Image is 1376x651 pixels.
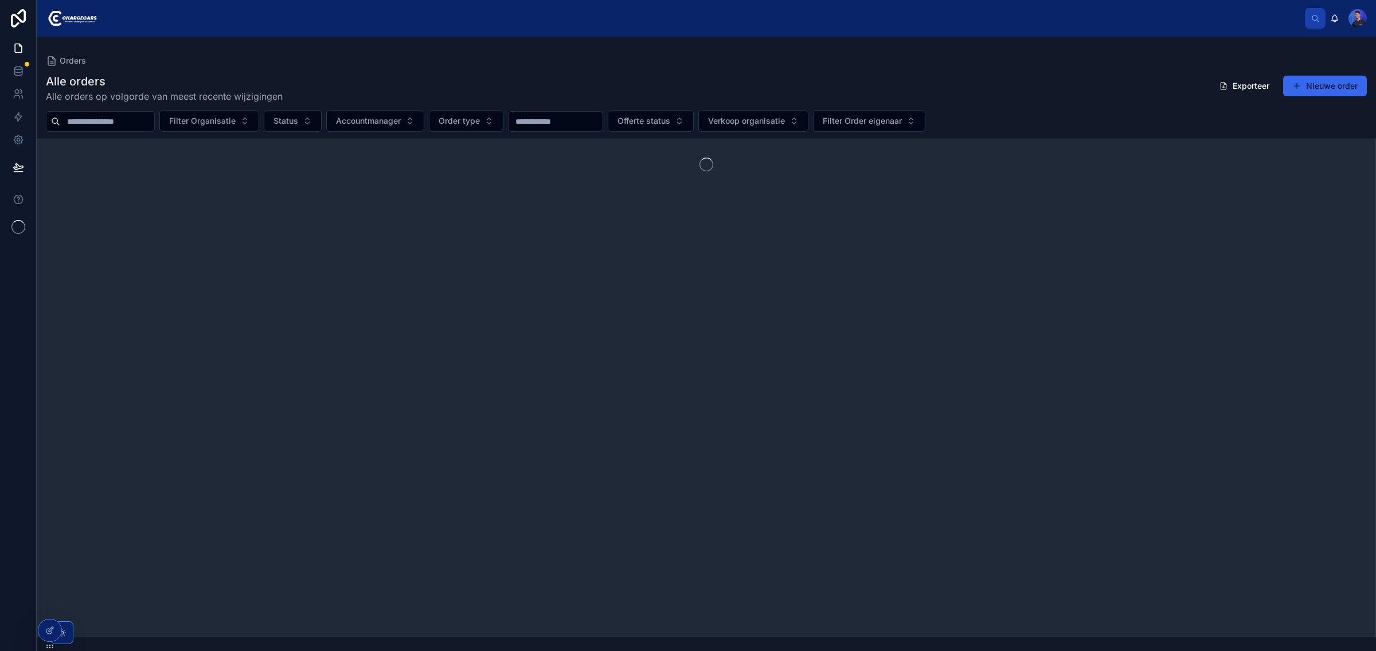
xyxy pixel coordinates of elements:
[708,115,785,127] span: Verkoop organisatie
[336,115,401,127] span: Accountmanager
[159,110,259,132] button: Select Button
[1210,76,1279,96] button: Exporteer
[1283,76,1367,96] button: Nieuwe order
[46,89,283,103] span: Alle orders op volgorde van meest recente wijzigingen
[698,110,808,132] button: Select Button
[46,55,86,66] a: Orders
[273,115,298,127] span: Status
[439,115,480,127] span: Order type
[617,115,670,127] span: Offerte status
[264,110,322,132] button: Select Button
[429,110,503,132] button: Select Button
[46,9,97,28] img: App logo
[326,110,424,132] button: Select Button
[813,110,925,132] button: Select Button
[106,6,1305,10] div: scrollable content
[46,73,283,89] h1: Alle orders
[823,115,902,127] span: Filter Order eigenaar
[169,115,236,127] span: Filter Organisatie
[60,55,86,66] span: Orders
[608,110,694,132] button: Select Button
